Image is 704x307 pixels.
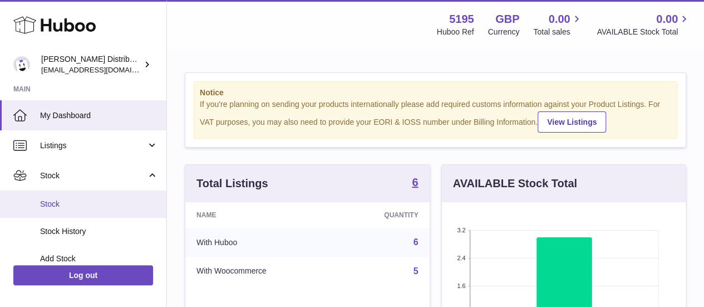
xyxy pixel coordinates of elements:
[412,177,418,190] a: 6
[457,227,465,233] text: 3.2
[196,176,268,191] h3: Total Listings
[597,27,691,37] span: AVAILABLE Stock Total
[533,12,583,37] a: 0.00 Total sales
[457,282,465,289] text: 1.6
[13,56,30,73] img: mccormackdistr@gmail.com
[533,27,583,37] span: Total sales
[185,202,337,228] th: Name
[412,177,418,188] strong: 6
[437,27,474,37] div: Huboo Ref
[488,27,520,37] div: Currency
[413,266,419,276] a: 5
[337,202,429,228] th: Quantity
[41,65,164,74] span: [EMAIL_ADDRESS][DOMAIN_NAME]
[40,140,146,151] span: Listings
[495,12,519,27] strong: GBP
[597,12,691,37] a: 0.00 AVAILABLE Stock Total
[457,255,465,261] text: 2.4
[413,237,419,247] a: 6
[185,228,337,257] td: With Huboo
[41,54,141,75] div: [PERSON_NAME] Distribution
[549,12,570,27] span: 0.00
[185,257,337,286] td: With Woocommerce
[453,176,577,191] h3: AVAILABLE Stock Total
[13,265,153,285] a: Log out
[40,254,158,264] span: Add Stock
[40,110,158,121] span: My Dashboard
[40,199,158,209] span: Stock
[538,111,606,133] a: View Listings
[40,226,158,237] span: Stock History
[40,170,146,181] span: Stock
[200,87,671,98] strong: Notice
[449,12,474,27] strong: 5195
[200,99,671,133] div: If you're planning on sending your products internationally please add required customs informati...
[656,12,678,27] span: 0.00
